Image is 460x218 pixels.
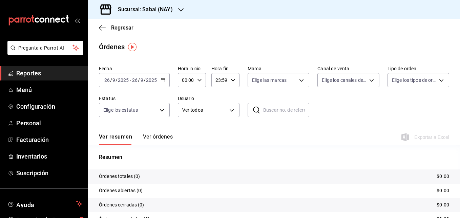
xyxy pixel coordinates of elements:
[99,42,125,52] div: Órdenes
[388,66,449,71] label: Tipo de orden
[99,173,140,180] p: Órdenes totales (0)
[211,66,239,71] label: Hora fin
[99,187,143,194] p: Órdenes abiertas (0)
[132,77,138,83] input: --
[99,96,170,101] label: Estatus
[128,43,137,51] img: Tooltip marker
[5,49,83,56] a: Pregunta a Parrot AI
[392,77,437,84] span: Elige los tipos de orden
[110,77,112,83] span: /
[437,201,449,208] p: $0.00
[16,119,82,128] span: Personal
[16,69,82,78] span: Reportes
[16,135,82,144] span: Facturación
[18,44,73,52] span: Pregunta a Parrot AI
[116,77,118,83] span: /
[118,77,129,83] input: ----
[103,107,138,113] span: Elige los estatus
[99,133,173,145] div: navigation tabs
[248,66,309,71] label: Marca
[99,66,170,71] label: Fecha
[437,173,449,180] p: $0.00
[99,201,144,208] p: Órdenes cerradas (0)
[146,77,157,83] input: ----
[143,133,173,145] button: Ver órdenes
[99,133,132,145] button: Ver resumen
[112,5,173,14] h3: Sucursal: Sabal (NAY)
[138,77,140,83] span: /
[252,77,287,84] span: Elige las marcas
[16,102,82,111] span: Configuración
[322,77,367,84] span: Elige los canales de venta
[178,96,239,101] label: Usuario
[112,77,116,83] input: --
[140,77,144,83] input: --
[99,24,133,31] button: Regresar
[317,66,379,71] label: Canal de venta
[16,168,82,178] span: Suscripción
[130,77,131,83] span: -
[104,77,110,83] input: --
[7,41,83,55] button: Pregunta a Parrot AI
[16,200,74,208] span: Ayuda
[16,152,82,161] span: Inventarios
[75,18,80,23] button: open_drawer_menu
[437,187,449,194] p: $0.00
[182,107,227,114] span: Ver todos
[99,153,449,161] p: Resumen
[144,77,146,83] span: /
[178,66,206,71] label: Hora inicio
[16,85,82,94] span: Menú
[111,24,133,31] span: Regresar
[263,103,309,117] input: Buscar no. de referencia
